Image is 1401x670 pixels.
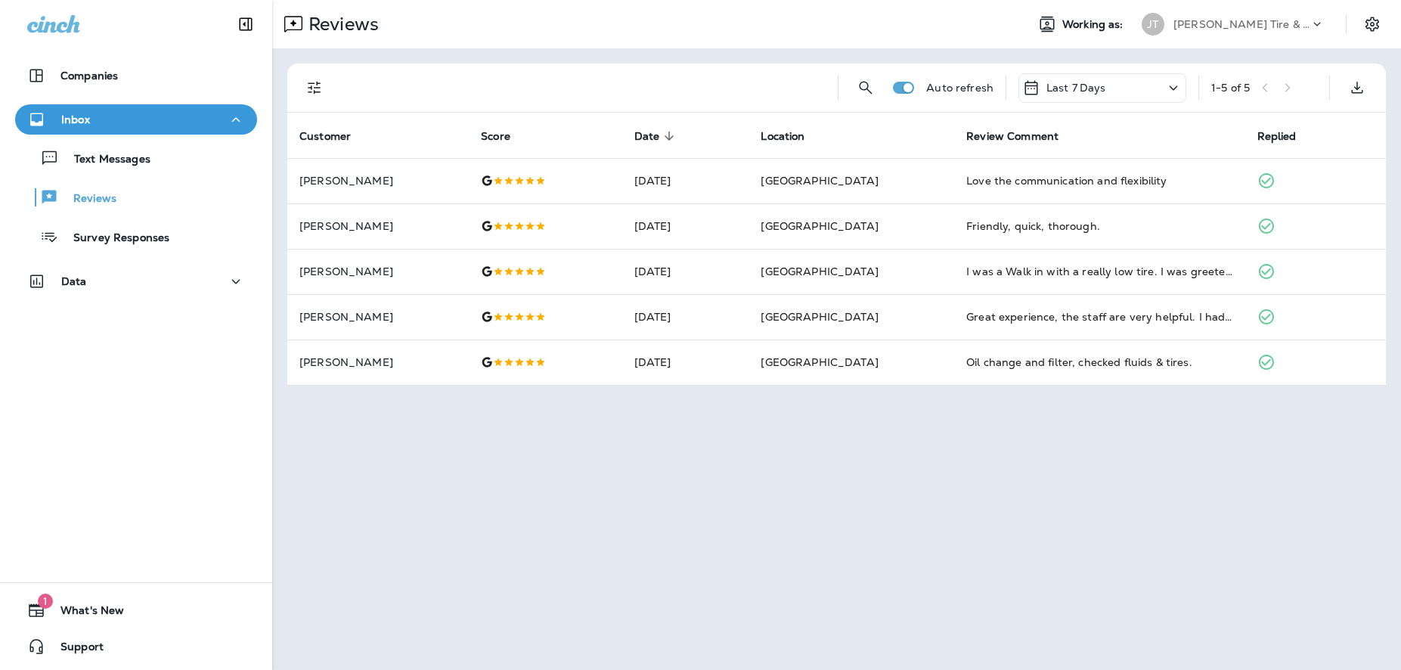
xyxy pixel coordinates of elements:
[15,266,257,296] button: Data
[761,265,878,278] span: [GEOGRAPHIC_DATA]
[60,70,118,82] p: Companies
[966,173,1232,188] div: Love the communication and flexibility
[966,130,1058,143] span: Review Comment
[926,82,993,94] p: Auto refresh
[299,265,457,278] p: [PERSON_NAME]
[1359,11,1386,38] button: Settings
[1257,129,1316,143] span: Replied
[15,60,257,91] button: Companies
[15,595,257,625] button: 1What's New
[761,129,824,143] span: Location
[1173,18,1310,30] p: [PERSON_NAME] Tire & Auto
[1257,130,1297,143] span: Replied
[1046,82,1106,94] p: Last 7 Days
[59,153,150,167] p: Text Messages
[299,356,457,368] p: [PERSON_NAME]
[622,249,749,294] td: [DATE]
[45,604,124,622] span: What's New
[302,13,379,36] p: Reviews
[299,129,370,143] span: Customer
[15,221,257,253] button: Survey Responses
[58,231,169,246] p: Survey Responses
[622,340,749,385] td: [DATE]
[15,104,257,135] button: Inbox
[966,355,1232,370] div: Oil change and filter, checked fluids & tires.
[966,219,1232,234] div: Friendly, quick, thorough.
[15,142,257,174] button: Text Messages
[61,275,87,287] p: Data
[299,130,351,143] span: Customer
[761,355,878,369] span: [GEOGRAPHIC_DATA]
[1342,73,1372,103] button: Export as CSV
[761,174,878,188] span: [GEOGRAPHIC_DATA]
[851,73,881,103] button: Search Reviews
[622,203,749,249] td: [DATE]
[38,594,53,609] span: 1
[966,264,1232,279] div: I was a Walk in with a really low tire. I was greeted politely and was in and out in about an hou...
[966,129,1078,143] span: Review Comment
[58,192,116,206] p: Reviews
[761,219,878,233] span: [GEOGRAPHIC_DATA]
[15,631,257,662] button: Support
[299,311,457,323] p: [PERSON_NAME]
[966,309,1232,324] div: Great experience, the staff are very helpful. I had a set of tires replace, the time was quick an...
[1062,18,1127,31] span: Working as:
[481,129,530,143] span: Score
[225,9,267,39] button: Collapse Sidebar
[15,181,257,213] button: Reviews
[1211,82,1250,94] div: 1 - 5 of 5
[61,113,90,126] p: Inbox
[634,130,660,143] span: Date
[299,73,330,103] button: Filters
[45,641,104,659] span: Support
[481,130,510,143] span: Score
[761,130,804,143] span: Location
[622,294,749,340] td: [DATE]
[299,175,457,187] p: [PERSON_NAME]
[622,158,749,203] td: [DATE]
[761,310,878,324] span: [GEOGRAPHIC_DATA]
[299,220,457,232] p: [PERSON_NAME]
[634,129,680,143] span: Date
[1142,13,1164,36] div: JT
